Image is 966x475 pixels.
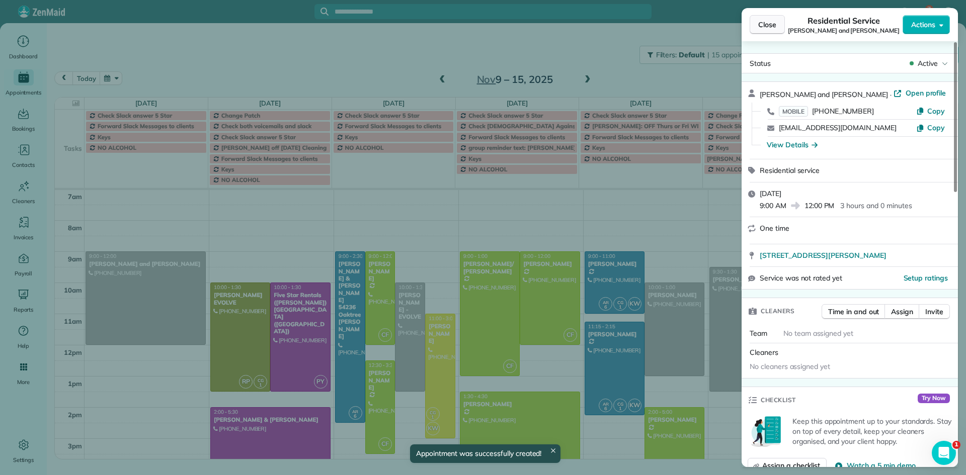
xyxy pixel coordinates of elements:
span: Checklist [761,395,796,405]
span: 9:00 AM [760,201,786,211]
span: [STREET_ADDRESS][PERSON_NAME] [760,250,887,260]
span: No cleaners assigned yet [750,362,830,371]
iframe: Intercom live chat [932,441,956,465]
span: Team [750,329,767,338]
div: Appointment was successfully created! [410,444,561,463]
button: Setup ratings [904,273,948,283]
button: Copy [916,123,945,133]
span: Open profile [906,88,946,98]
span: 12:00 PM [804,201,835,211]
p: Keep this appointment up to your standards. Stay on top of every detail, keep your cleaners organ... [792,416,952,446]
span: Invite [925,307,943,317]
span: Try Now [918,394,950,404]
span: Service was not rated yet [760,273,842,283]
span: [DATE] [760,189,781,198]
span: Copy [927,123,945,132]
p: 3 hours and 0 minutes [840,201,912,211]
span: MOBILE [779,106,808,117]
button: Copy [916,106,945,116]
button: View Details [767,140,818,150]
a: MOBILE[PHONE_NUMBER] [779,106,874,116]
span: Cleaners [750,348,778,357]
span: Active [918,58,938,68]
span: [PERSON_NAME] and [PERSON_NAME] [788,27,900,35]
span: Status [750,59,771,68]
span: Setup ratings [904,273,948,282]
span: · [888,90,894,99]
button: Close [750,15,785,34]
span: Assign a checklist [762,460,820,470]
span: Actions [911,20,935,30]
a: [STREET_ADDRESS][PERSON_NAME] [760,250,952,260]
span: Cleaners [761,306,794,316]
span: One time [760,224,789,233]
button: Assign [884,304,920,319]
span: Residential Service [808,15,879,27]
span: Time in and out [828,307,879,317]
button: Time in and out [822,304,886,319]
span: Close [758,20,776,30]
span: Watch a 5 min demo [847,460,915,470]
span: [PHONE_NUMBER] [812,107,874,116]
button: Invite [919,304,950,319]
span: No team assigned yet [783,329,853,338]
span: 1 [952,441,960,449]
span: [PERSON_NAME] and [PERSON_NAME] [760,90,888,99]
span: Residential service [760,166,820,175]
button: Watch a 5 min demo [835,460,915,470]
span: Assign [891,307,913,317]
a: Open profile [894,88,946,98]
span: Copy [927,107,945,116]
a: [EMAIL_ADDRESS][DOMAIN_NAME] [779,123,897,132]
button: Assign a checklist [748,458,827,473]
